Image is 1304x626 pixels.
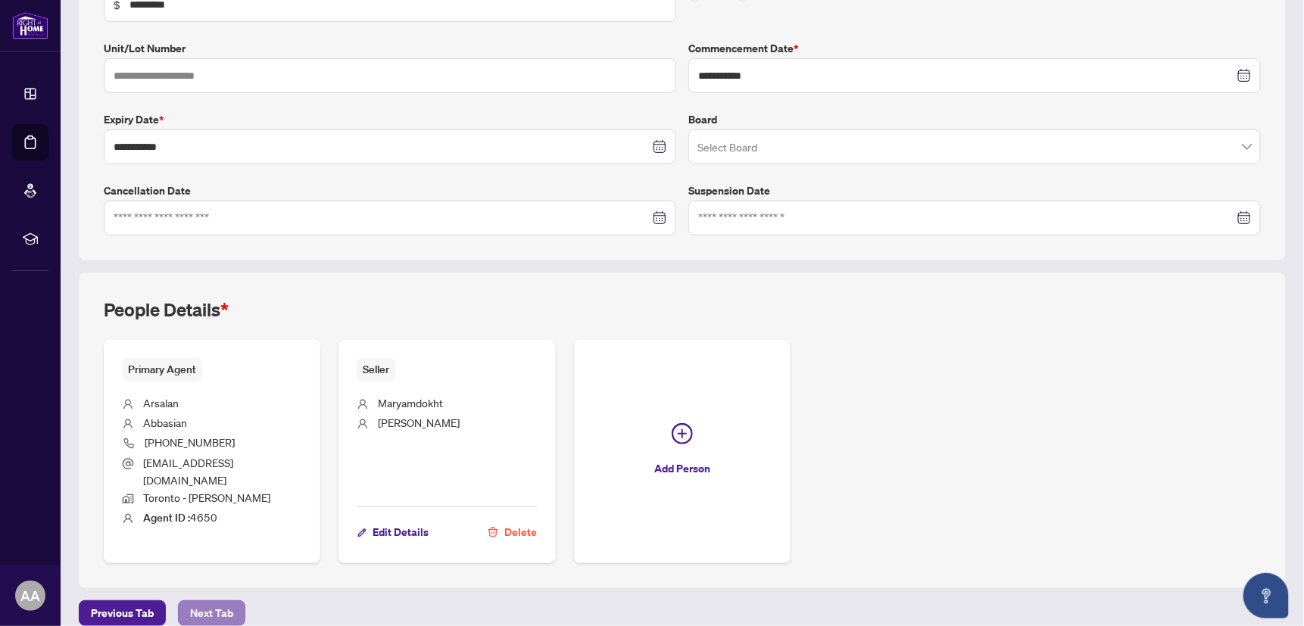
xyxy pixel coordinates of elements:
[1243,573,1289,618] button: Open asap
[104,111,676,128] label: Expiry Date
[104,40,676,57] label: Unit/Lot Number
[190,601,233,625] span: Next Tab
[373,520,429,544] span: Edit Details
[143,416,187,429] span: Abbasian
[504,520,537,544] span: Delete
[378,396,443,410] span: Maryamdokht
[145,435,235,449] span: [PHONE_NUMBER]
[688,40,1261,57] label: Commencement Date
[143,510,217,524] span: 4650
[143,491,270,504] span: Toronto - [PERSON_NAME]
[357,519,429,545] button: Edit Details
[654,456,710,481] span: Add Person
[688,182,1261,199] label: Suspension Date
[20,585,40,606] span: AA
[357,358,395,382] span: Seller
[104,297,229,322] h2: People Details
[143,396,179,410] span: Arsalan
[79,600,166,626] button: Previous Tab
[91,601,154,625] span: Previous Tab
[143,511,190,525] b: Agent ID :
[672,423,693,444] span: plus-circle
[378,416,460,429] span: [PERSON_NAME]
[487,519,538,545] button: Delete
[143,456,233,487] span: [EMAIL_ADDRESS][DOMAIN_NAME]
[122,358,202,382] span: Primary Agent
[574,340,791,563] button: Add Person
[178,600,245,626] button: Next Tab
[688,111,1261,128] label: Board
[104,182,676,199] label: Cancellation Date
[12,11,48,39] img: logo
